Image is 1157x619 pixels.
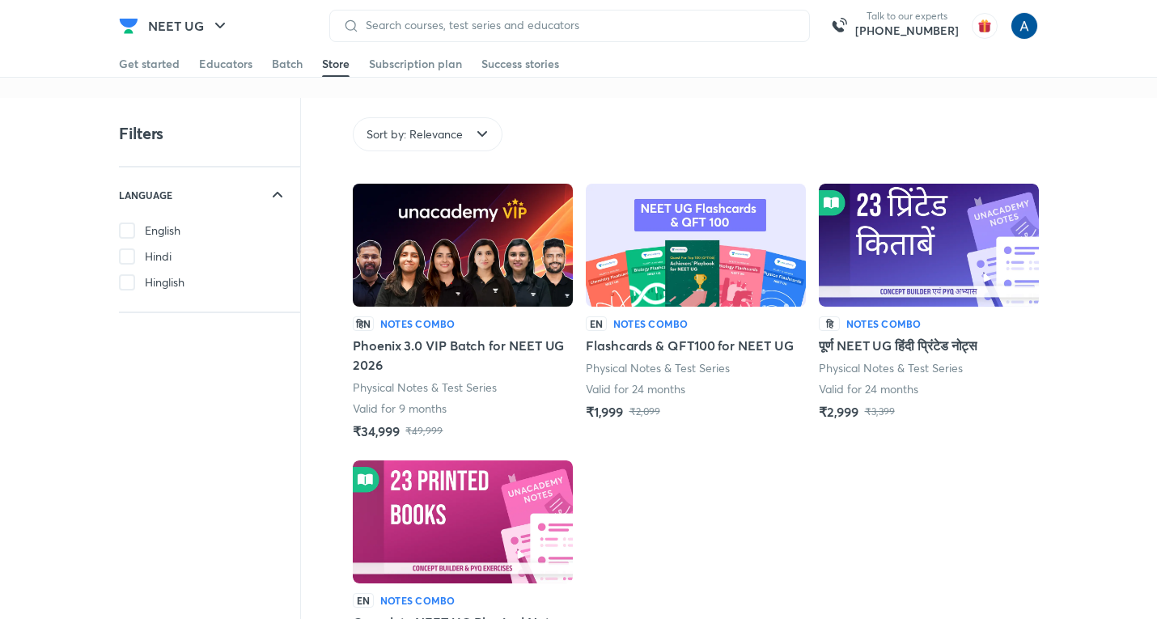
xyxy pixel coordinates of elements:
[119,123,163,144] h4: Filters
[846,316,922,331] h6: Notes Combo
[855,23,959,39] a: [PHONE_NUMBER]
[353,401,447,417] p: Valid for 9 months
[380,316,456,331] h6: Notes Combo
[272,51,303,77] a: Batch
[819,381,918,397] p: Valid for 24 months
[613,316,689,331] h6: Notes Combo
[586,381,685,397] p: Valid for 24 months
[586,316,607,331] p: EN
[586,184,806,307] img: Batch Thumbnail
[145,223,180,239] span: English
[353,316,374,331] p: हिN
[1011,12,1038,40] img: Anees Ahmed
[369,51,462,77] a: Subscription plan
[405,425,443,438] p: ₹49,999
[823,10,855,42] img: call-us
[119,51,180,77] a: Get started
[819,402,858,422] h5: ₹2,999
[819,316,840,331] p: हि
[819,336,977,355] h5: पूर्ण NEET UG हिंदी प्रिंटेड नोट्स
[629,405,660,418] p: ₹2,099
[199,51,252,77] a: Educators
[855,10,959,23] p: Talk to our experts
[353,593,374,608] p: EN
[972,13,998,39] img: avatar
[119,16,138,36] img: Company Logo
[353,336,573,375] h5: Phoenix 3.0 VIP Batch for NEET UG 2026
[481,56,559,72] div: Success stories
[353,184,573,307] img: Batch Thumbnail
[353,379,498,396] p: Physical Notes & Test Series
[865,405,895,418] p: ₹3,399
[322,56,350,72] div: Store
[145,274,184,290] span: Hinglish
[369,56,462,72] div: Subscription plan
[353,422,399,441] h5: ₹34,999
[586,402,623,422] h5: ₹1,999
[353,460,573,583] img: Batch Thumbnail
[586,360,731,376] p: Physical Notes & Test Series
[359,19,796,32] input: Search courses, test series and educators
[322,51,350,77] a: Store
[367,126,463,142] span: Sort by: Relevance
[119,187,172,203] h6: LANGUAGE
[481,51,559,77] a: Success stories
[138,10,239,42] button: NEET UG
[819,184,1039,307] img: Batch Thumbnail
[119,56,180,72] div: Get started
[819,360,964,376] p: Physical Notes & Test Series
[199,56,252,72] div: Educators
[145,248,172,265] span: Hindi
[586,336,794,355] h5: Flashcards & QFT100 for NEET UG
[272,56,303,72] div: Batch
[380,593,456,608] h6: Notes Combo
